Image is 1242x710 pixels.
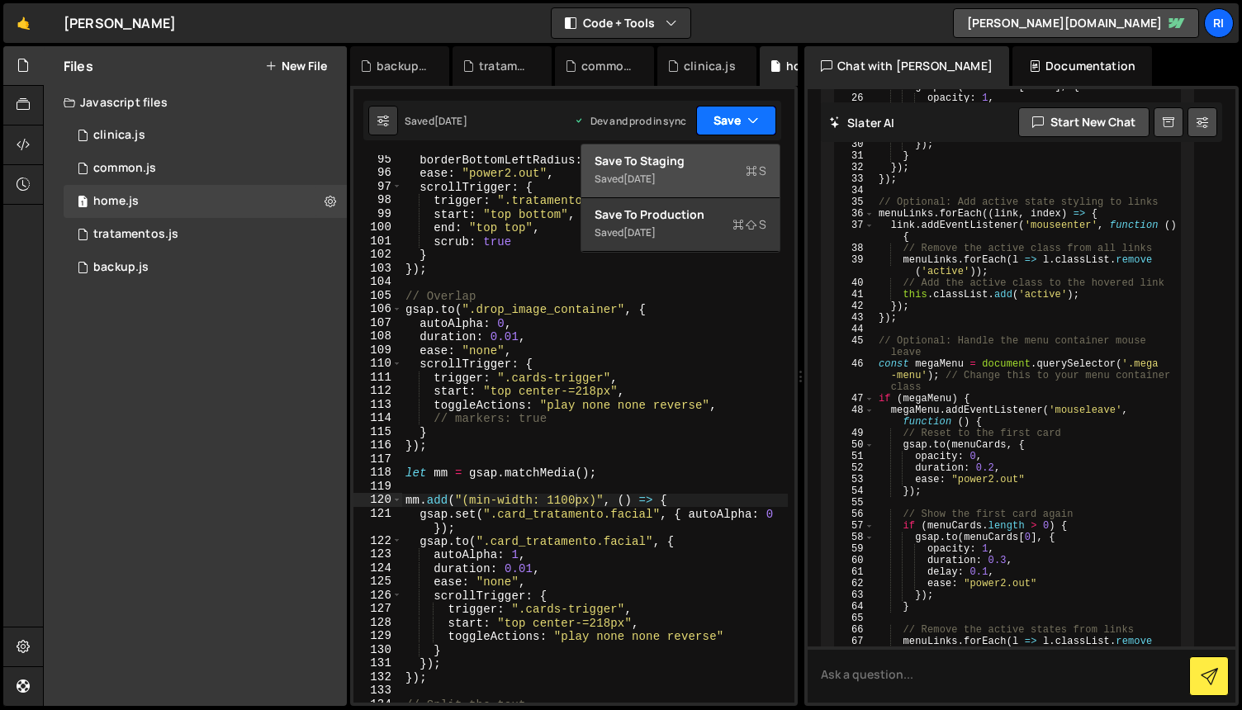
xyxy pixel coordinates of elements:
[353,411,402,425] div: 114
[836,566,874,578] div: 61
[836,601,874,613] div: 64
[353,180,402,194] div: 97
[1204,8,1234,38] a: Ri
[479,58,532,74] div: tratamentos.js
[353,466,402,480] div: 118
[353,329,402,343] div: 108
[786,58,839,74] div: homepage_salvato.js
[353,425,402,439] div: 115
[836,312,874,324] div: 43
[353,207,402,221] div: 99
[353,262,402,276] div: 103
[353,343,402,357] div: 109
[93,194,139,209] div: home.js
[836,393,874,405] div: 47
[64,218,347,251] div: 12452/42786.js
[353,302,402,316] div: 106
[353,493,402,507] div: 120
[836,173,874,185] div: 33
[836,532,874,543] div: 58
[93,260,149,275] div: backup.js
[353,480,402,494] div: 119
[595,206,766,223] div: Save to Production
[64,119,347,152] div: 12452/44846.js
[836,324,874,335] div: 44
[836,451,874,462] div: 51
[836,624,874,636] div: 66
[836,208,874,220] div: 36
[684,58,736,74] div: clinica.js
[353,575,402,589] div: 125
[377,58,429,74] div: backup.js
[353,684,402,698] div: 133
[353,275,402,289] div: 104
[64,185,347,218] div: 12452/30174.js
[353,166,402,180] div: 96
[746,163,766,179] span: S
[623,225,656,239] div: [DATE]
[353,234,402,248] div: 101
[696,106,776,135] button: Save
[836,636,874,659] div: 67
[64,57,93,75] h2: Files
[836,196,874,208] div: 35
[64,152,347,185] div: 12452/42847.js
[836,578,874,589] div: 62
[353,616,402,630] div: 128
[804,46,1009,86] div: Chat with [PERSON_NAME]
[353,534,402,548] div: 122
[581,198,780,252] button: Save to ProductionS Saved[DATE]
[836,405,874,428] div: 48
[581,144,780,198] button: Save to StagingS Saved[DATE]
[953,8,1199,38] a: [PERSON_NAME][DOMAIN_NAME]
[353,561,402,575] div: 124
[836,428,874,439] div: 49
[836,358,874,393] div: 46
[93,161,156,176] div: common.js
[595,223,766,243] div: Saved
[836,162,874,173] div: 32
[836,474,874,485] div: 53
[353,384,402,398] div: 112
[353,316,402,330] div: 107
[353,547,402,561] div: 123
[574,114,686,128] div: Dev and prod in sync
[623,172,656,186] div: [DATE]
[353,629,402,643] div: 129
[353,507,402,534] div: 121
[353,193,402,207] div: 98
[3,3,44,43] a: 🤙
[836,497,874,509] div: 55
[353,670,402,684] div: 132
[836,555,874,566] div: 60
[836,254,874,277] div: 39
[64,251,347,284] div: 12452/42849.js
[836,301,874,312] div: 42
[552,8,690,38] button: Code + Tools
[353,153,402,167] div: 95
[836,92,874,104] div: 26
[353,452,402,466] div: 117
[836,220,874,243] div: 37
[595,169,766,189] div: Saved
[836,520,874,532] div: 57
[353,289,402,303] div: 105
[353,656,402,670] div: 131
[405,114,467,128] div: Saved
[353,589,402,603] div: 126
[836,243,874,254] div: 38
[732,216,766,233] span: S
[434,114,467,128] div: [DATE]
[64,13,176,33] div: [PERSON_NAME]
[353,602,402,616] div: 127
[836,485,874,497] div: 54
[836,277,874,289] div: 40
[353,643,402,657] div: 130
[836,613,874,624] div: 65
[836,185,874,196] div: 34
[353,248,402,262] div: 102
[581,58,634,74] div: common.js
[353,220,402,234] div: 100
[78,196,88,210] span: 1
